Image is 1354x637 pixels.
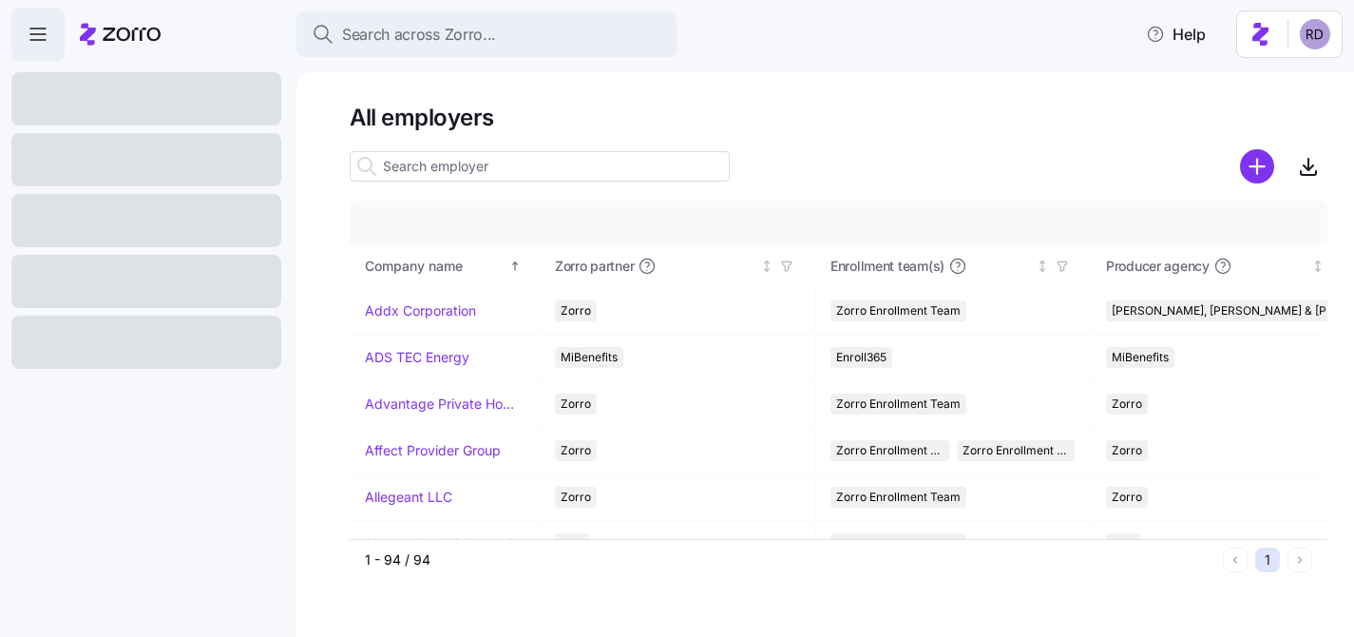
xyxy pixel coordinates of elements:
[836,394,961,415] span: Zorro Enrollment Team
[1112,533,1135,554] span: AJG
[365,256,505,277] div: Company name
[1146,23,1206,46] span: Help
[1311,260,1325,273] div: Not sorted
[760,260,773,273] div: Not sorted
[365,534,524,553] a: Always On Call Answering Service
[1112,394,1142,415] span: Zorro
[365,395,524,414] a: Advantage Private Home Care
[836,300,961,321] span: Zorro Enrollment Team
[508,260,522,273] div: Sorted ascending
[296,11,677,57] button: Search across Zorro...
[1112,440,1142,461] span: Zorro
[365,488,452,507] a: Allegeant LLC
[350,244,540,288] th: Company nameSorted ascending
[1255,548,1280,572] button: 1
[561,394,591,415] span: Zorro
[836,440,944,461] span: Zorro Enrollment Team
[350,151,730,182] input: Search employer
[815,244,1091,288] th: Enrollment team(s)Not sorted
[561,300,591,321] span: Zorro
[836,347,887,368] span: Enroll365
[836,533,961,554] span: Zorro Enrollment Team
[561,487,591,508] span: Zorro
[365,301,476,320] a: Addx Corporation
[365,348,469,367] a: ADS TEC Energy
[561,347,618,368] span: MiBenefits
[836,487,961,508] span: Zorro Enrollment Team
[561,533,583,554] span: AJG
[1300,19,1330,49] img: 6d862e07fa9c5eedf81a4422c42283ac
[1131,15,1221,53] button: Help
[1112,487,1142,508] span: Zorro
[1112,347,1169,368] span: MiBenefits
[561,440,591,461] span: Zorro
[365,441,501,460] a: Affect Provider Group
[555,257,634,276] span: Zorro partner
[540,244,815,288] th: Zorro partnerNot sorted
[1287,548,1312,572] button: Next page
[1223,548,1248,572] button: Previous page
[350,103,1327,132] h1: All employers
[963,440,1070,461] span: Zorro Enrollment Experts
[1240,149,1274,183] svg: add icon
[1036,260,1049,273] div: Not sorted
[365,550,1215,569] div: 1 - 94 / 94
[830,257,944,276] span: Enrollment team(s)
[1106,257,1210,276] span: Producer agency
[342,23,496,47] span: Search across Zorro...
